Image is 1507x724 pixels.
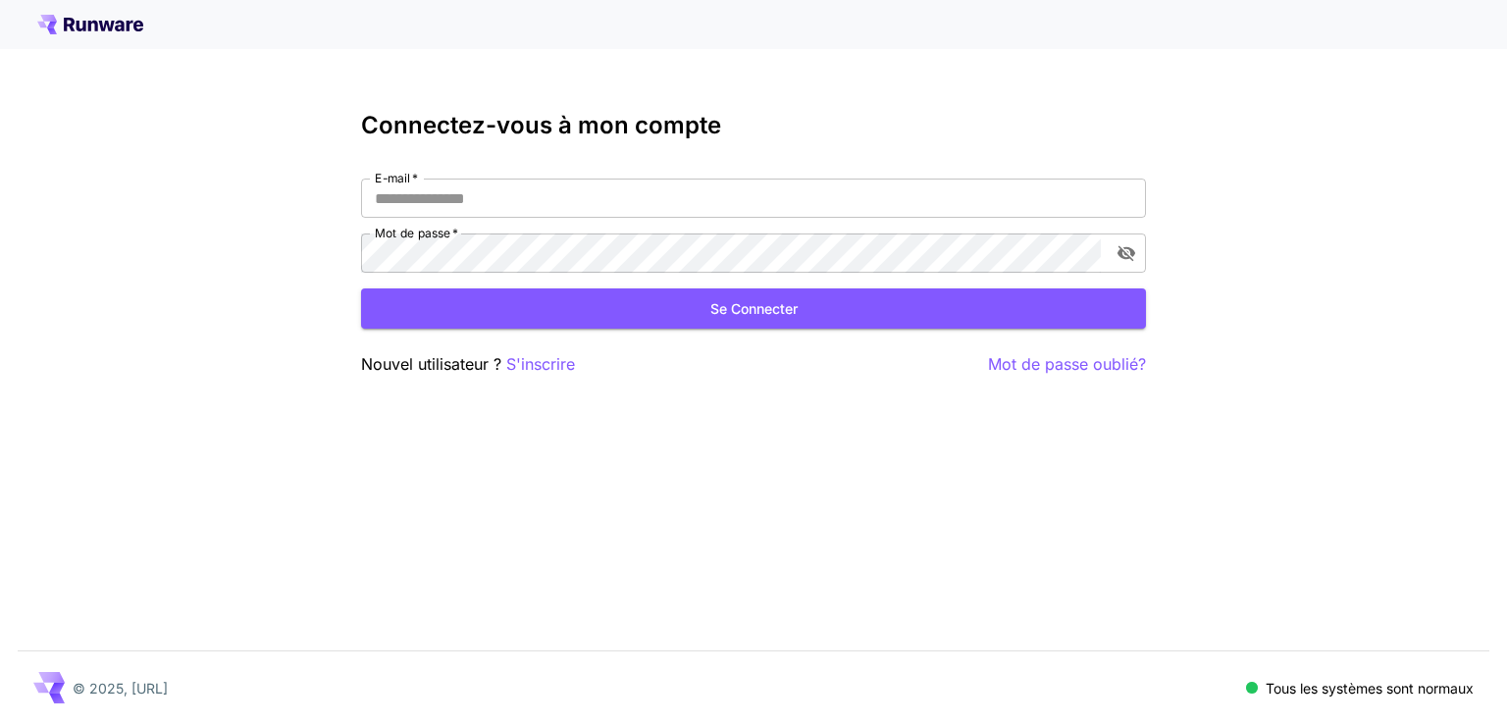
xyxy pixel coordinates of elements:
[361,354,501,374] font: Nouvel utilisateur ?
[1109,235,1144,271] button: activer la visibilité du mot de passe
[361,111,721,139] font: Connectez-vous à mon compte
[361,288,1146,329] button: Se connecter
[375,171,410,185] font: E-mail
[710,300,798,317] font: Se connecter
[506,354,575,374] font: S'inscrire
[1266,680,1474,697] font: Tous les systèmes sont normaux
[988,354,1146,374] font: Mot de passe oublié?
[988,352,1146,377] button: Mot de passe oublié?
[375,226,450,240] font: Mot de passe
[506,352,575,377] button: S'inscrire
[73,680,168,697] font: © 2025, [URL]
